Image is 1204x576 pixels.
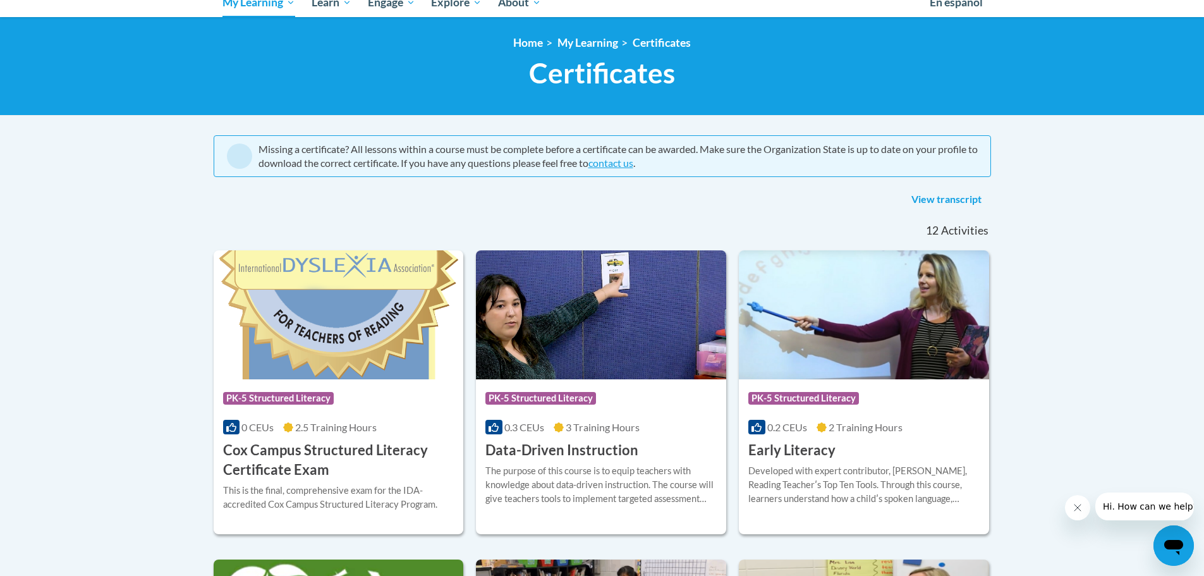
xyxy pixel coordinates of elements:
[223,441,454,480] h3: Cox Campus Structured Literacy Certificate Exam
[214,250,464,379] img: Course Logo
[8,9,102,19] span: Hi. How can we help?
[767,421,807,433] span: 0.2 CEUs
[633,36,691,49] a: Certificates
[566,421,640,433] span: 3 Training Hours
[926,224,939,238] span: 12
[504,421,544,433] span: 0.3 CEUs
[748,392,859,405] span: PK-5 Structured Literacy
[485,464,717,506] div: The purpose of this course is to equip teachers with knowledge about data-driven instruction. The...
[1065,495,1090,520] iframe: Close message
[748,464,980,506] div: Developed with expert contributor, [PERSON_NAME], Reading Teacherʹs Top Ten Tools. Through this c...
[241,421,274,433] span: 0 CEUs
[588,157,633,169] a: contact us
[476,250,726,379] img: Course Logo
[513,36,543,49] a: Home
[529,56,675,90] span: Certificates
[1153,525,1194,566] iframe: Button to launch messaging window
[902,190,991,210] a: View transcript
[485,441,638,460] h3: Data-Driven Instruction
[476,250,726,534] a: Course LogoPK-5 Structured Literacy0.3 CEUs3 Training Hours Data-Driven InstructionThe purpose of...
[223,484,454,512] div: This is the final, comprehensive exam for the IDA-accredited Cox Campus Structured Literacy Program.
[739,250,989,379] img: Course Logo
[295,421,377,433] span: 2.5 Training Hours
[557,36,618,49] a: My Learning
[829,421,903,433] span: 2 Training Hours
[748,441,836,460] h3: Early Literacy
[485,392,596,405] span: PK-5 Structured Literacy
[214,250,464,534] a: Course LogoPK-5 Structured Literacy0 CEUs2.5 Training Hours Cox Campus Structured Literacy Certif...
[1095,493,1194,520] iframe: Message from company
[223,392,334,405] span: PK-5 Structured Literacy
[258,142,978,170] div: Missing a certificate? All lessons within a course must be complete before a certificate can be a...
[739,250,989,534] a: Course LogoPK-5 Structured Literacy0.2 CEUs2 Training Hours Early LiteracyDeveloped with expert c...
[941,224,988,238] span: Activities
